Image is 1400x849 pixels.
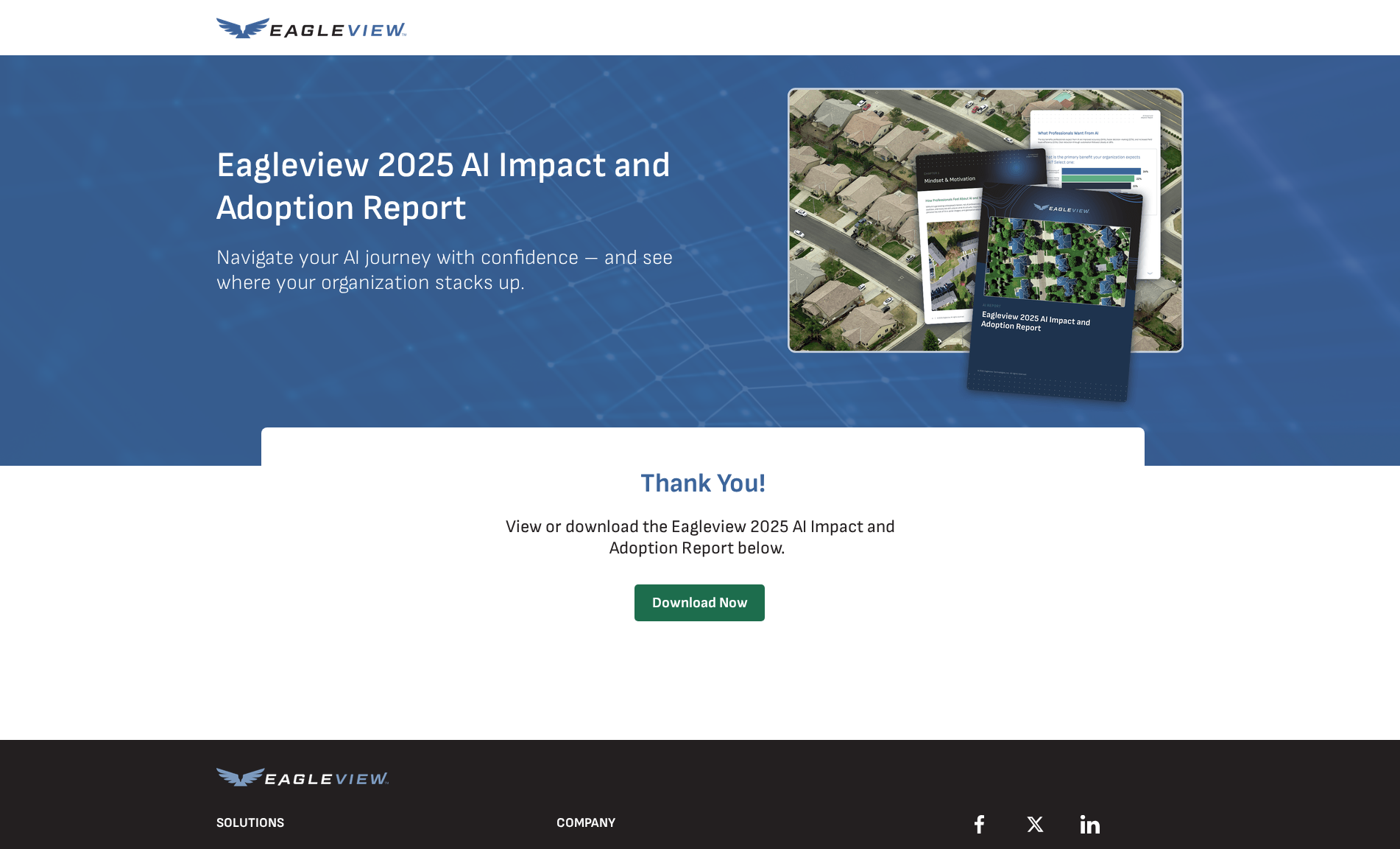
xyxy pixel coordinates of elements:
[634,584,765,621] a: Download Now
[506,516,895,559] span: View or download the Eagleview 2025 AI Impact and Adoption Report below.
[216,815,284,831] span: SOLUTIONS
[975,815,984,834] img: EagleView Facebook
[640,468,766,500] span: Thank You!
[216,245,230,270] span: N
[1081,815,1100,834] img: EagleView LinkedIn
[216,245,673,295] span: avigate your AI journey with confidence – and see where your organization stacks up.
[634,594,765,612] span: Download Now
[556,815,615,831] span: COMPANY
[1024,815,1047,834] img: EagleView X Twitter
[216,144,671,229] span: Eagleview 2025 AI Impact and Adoption Report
